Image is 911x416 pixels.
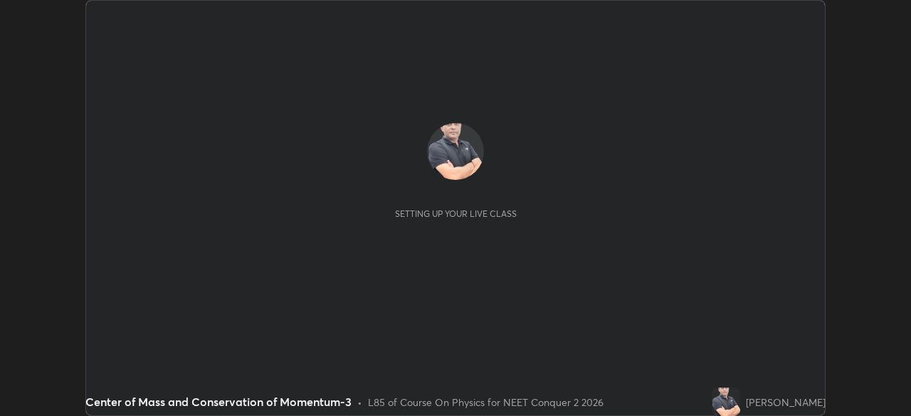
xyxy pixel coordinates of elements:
div: Setting up your live class [395,208,517,219]
div: Center of Mass and Conservation of Momentum-3 [85,393,352,410]
div: [PERSON_NAME] [746,395,826,410]
div: • [357,395,362,410]
div: L85 of Course On Physics for NEET Conquer 2 2026 [368,395,604,410]
img: 2cedd6bda10141d99be5a37104ce2ff3.png [712,388,740,416]
img: 2cedd6bda10141d99be5a37104ce2ff3.png [427,123,484,180]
